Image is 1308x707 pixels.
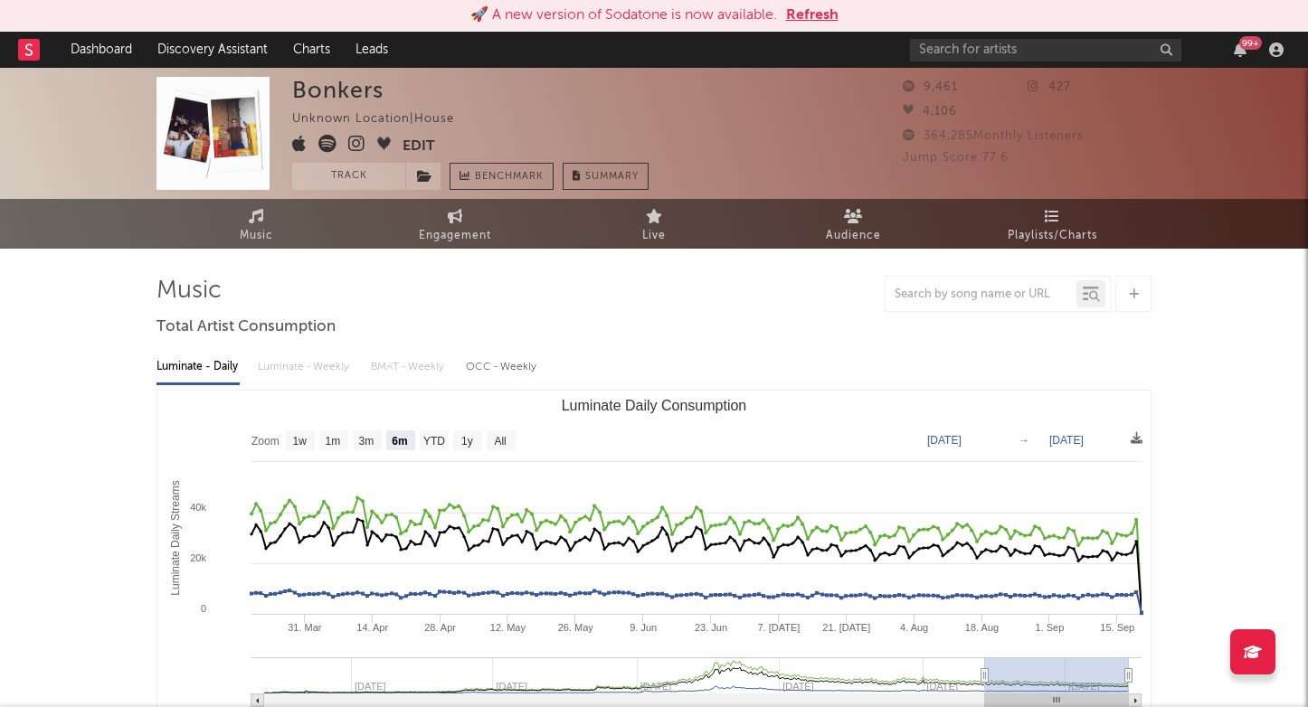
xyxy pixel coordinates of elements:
span: Total Artist Consumption [156,316,336,338]
button: 99+ [1234,42,1246,57]
text: 23. Jun [695,622,727,633]
a: Music [156,199,355,249]
span: Jump Score: 77.6 [903,152,1009,164]
text: Zoom [251,435,280,448]
text: 15. Sep [1100,622,1134,633]
text: 40k [190,502,206,513]
text: 1m [326,435,341,448]
button: Edit [403,135,435,157]
text: 21. [DATE] [822,622,870,633]
text: YTD [423,435,445,448]
text: 1. Sep [1035,622,1064,633]
text: 28. Apr [424,622,456,633]
span: 9,461 [903,81,958,93]
text: Luminate Daily Consumption [562,398,747,413]
text: 0 [201,603,206,614]
a: Live [554,199,754,249]
text: 3m [359,435,374,448]
text: [DATE] [927,434,962,447]
div: 99 + [1239,36,1262,50]
span: 427 [1028,81,1071,93]
a: Charts [280,32,343,68]
span: 4,106 [903,106,957,118]
div: Unknown Location | House [292,108,475,130]
text: 12. May [490,622,526,633]
a: Discovery Assistant [145,32,280,68]
button: Refresh [786,5,839,26]
a: Audience [754,199,953,249]
span: Live [642,225,666,247]
button: Track [292,163,405,190]
input: Search by song name or URL [886,288,1076,302]
span: Summary [585,172,639,182]
div: Bonkers [292,77,384,103]
text: All [494,435,506,448]
text: 14. Apr [356,622,388,633]
input: Search for artists [910,39,1181,61]
text: Luminate Daily Streams [169,480,182,595]
span: 364,285 Monthly Listeners [903,130,1084,142]
text: 6m [392,435,407,448]
text: 26. May [558,622,594,633]
span: Audience [826,225,881,247]
div: OCC - Weekly [466,352,538,382]
text: 4. Aug [900,622,928,633]
a: Playlists/Charts [953,199,1152,249]
text: 18. Aug [965,622,999,633]
div: Luminate - Daily [156,352,240,382]
text: 7. [DATE] [757,622,800,633]
text: 1w [293,435,308,448]
text: [DATE] [1049,434,1084,447]
text: 31. Mar [288,622,322,633]
text: → [1019,434,1029,447]
a: Dashboard [58,32,145,68]
div: 🚀 A new version of Sodatone is now available. [470,5,777,26]
span: Engagement [419,225,491,247]
span: Playlists/Charts [1008,225,1097,247]
a: Leads [343,32,401,68]
a: Benchmark [450,163,554,190]
button: Summary [563,163,649,190]
span: Benchmark [475,166,544,188]
text: 20k [190,552,206,563]
a: Engagement [355,199,554,249]
text: 1y [461,435,473,448]
text: 9. Jun [630,622,657,633]
span: Music [240,225,273,247]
